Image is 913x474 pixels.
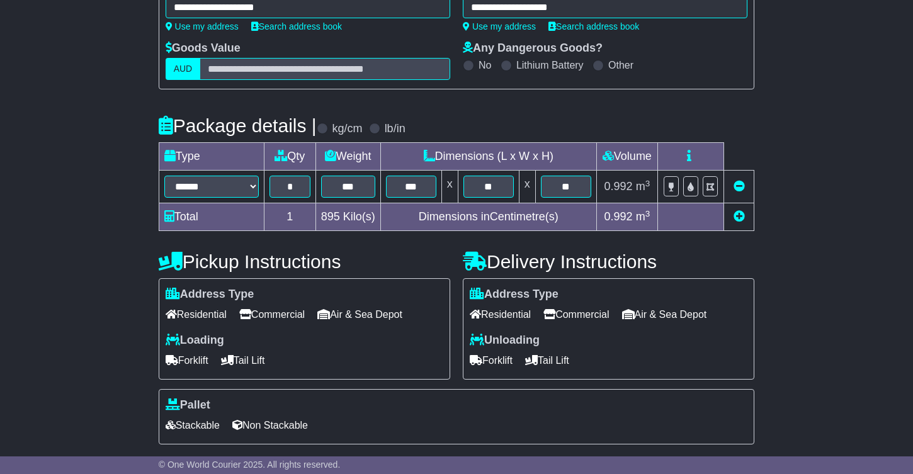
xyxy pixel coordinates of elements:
[470,334,540,347] label: Unloading
[519,171,535,203] td: x
[166,351,208,370] span: Forklift
[380,143,596,171] td: Dimensions (L x W x H)
[166,415,220,435] span: Stackable
[166,334,224,347] label: Loading
[470,305,531,324] span: Residential
[463,42,603,55] label: Any Dangerous Goods?
[264,143,315,171] td: Qty
[166,288,254,302] label: Address Type
[548,21,639,31] a: Search address book
[159,460,341,470] span: © One World Courier 2025. All rights reserved.
[636,210,650,223] span: m
[315,143,380,171] td: Weight
[159,143,264,171] td: Type
[166,42,241,55] label: Goods Value
[232,415,308,435] span: Non Stackable
[239,305,305,324] span: Commercial
[608,59,633,71] label: Other
[622,305,707,324] span: Air & Sea Depot
[441,171,458,203] td: x
[604,180,633,193] span: 0.992
[463,251,754,272] h4: Delivery Instructions
[221,351,265,370] span: Tail Lift
[166,21,239,31] a: Use my address
[321,210,340,223] span: 895
[159,251,450,272] h4: Pickup Instructions
[332,122,363,136] label: kg/cm
[463,21,536,31] a: Use my address
[159,203,264,231] td: Total
[166,398,210,412] label: Pallet
[734,210,745,223] a: Add new item
[734,180,745,193] a: Remove this item
[264,203,315,231] td: 1
[470,351,513,370] span: Forklift
[645,209,650,218] sup: 3
[645,179,650,188] sup: 3
[251,21,342,31] a: Search address book
[636,180,650,193] span: m
[315,203,380,231] td: Kilo(s)
[604,210,633,223] span: 0.992
[596,143,657,171] td: Volume
[470,288,559,302] label: Address Type
[385,122,405,136] label: lb/in
[543,305,609,324] span: Commercial
[317,305,402,324] span: Air & Sea Depot
[525,351,569,370] span: Tail Lift
[479,59,491,71] label: No
[159,115,317,136] h4: Package details |
[380,203,596,231] td: Dimensions in Centimetre(s)
[166,58,201,80] label: AUD
[166,305,227,324] span: Residential
[516,59,584,71] label: Lithium Battery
